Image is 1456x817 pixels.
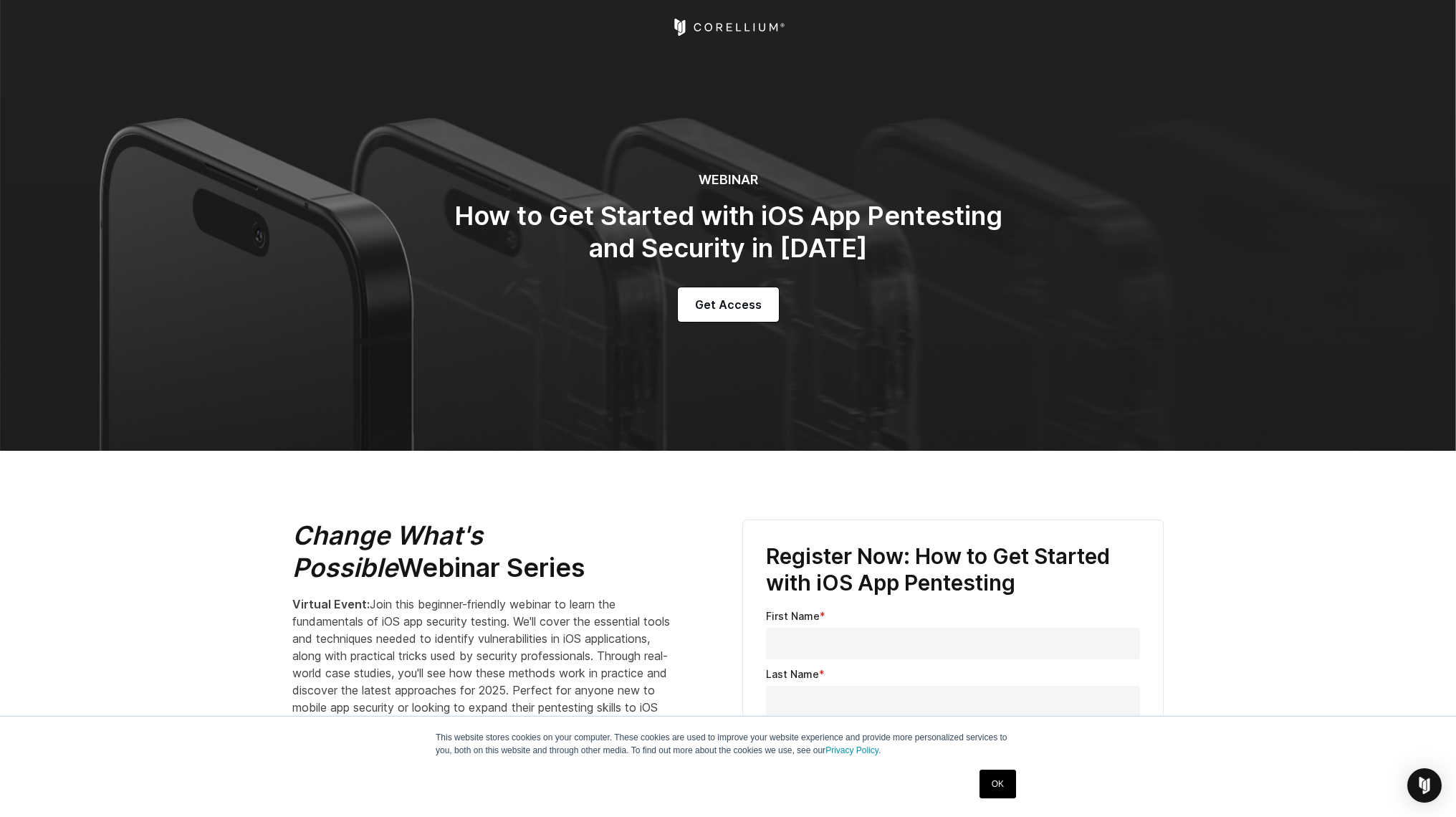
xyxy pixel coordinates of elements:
a: Get Access [678,287,779,322]
div: Open Intercom Messenger [1407,768,1442,803]
a: Privacy Policy. [825,745,881,755]
em: Change What's Possible [292,520,483,583]
a: Corellium Home [671,19,785,36]
h3: Register Now: How to Get Started with iOS App Pentesting [766,543,1140,597]
p: This website stores cookies on your computer. These cookies are used to improve your website expe... [436,731,1020,757]
span: First Name [766,610,820,622]
h6: WEBINAR [441,172,1015,188]
a: OK [980,770,1016,798]
strong: Virtual Event: [292,597,370,611]
h2: Webinar Series [292,520,679,584]
span: Join this beginner-friendly webinar to learn the fundamentals of iOS app security testing. We'll ... [292,597,675,749]
span: Get Access [695,296,762,313]
h2: How to Get Started with iOS App Pentesting and Security in [DATE] [441,200,1015,264]
span: Last Name [766,668,819,680]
